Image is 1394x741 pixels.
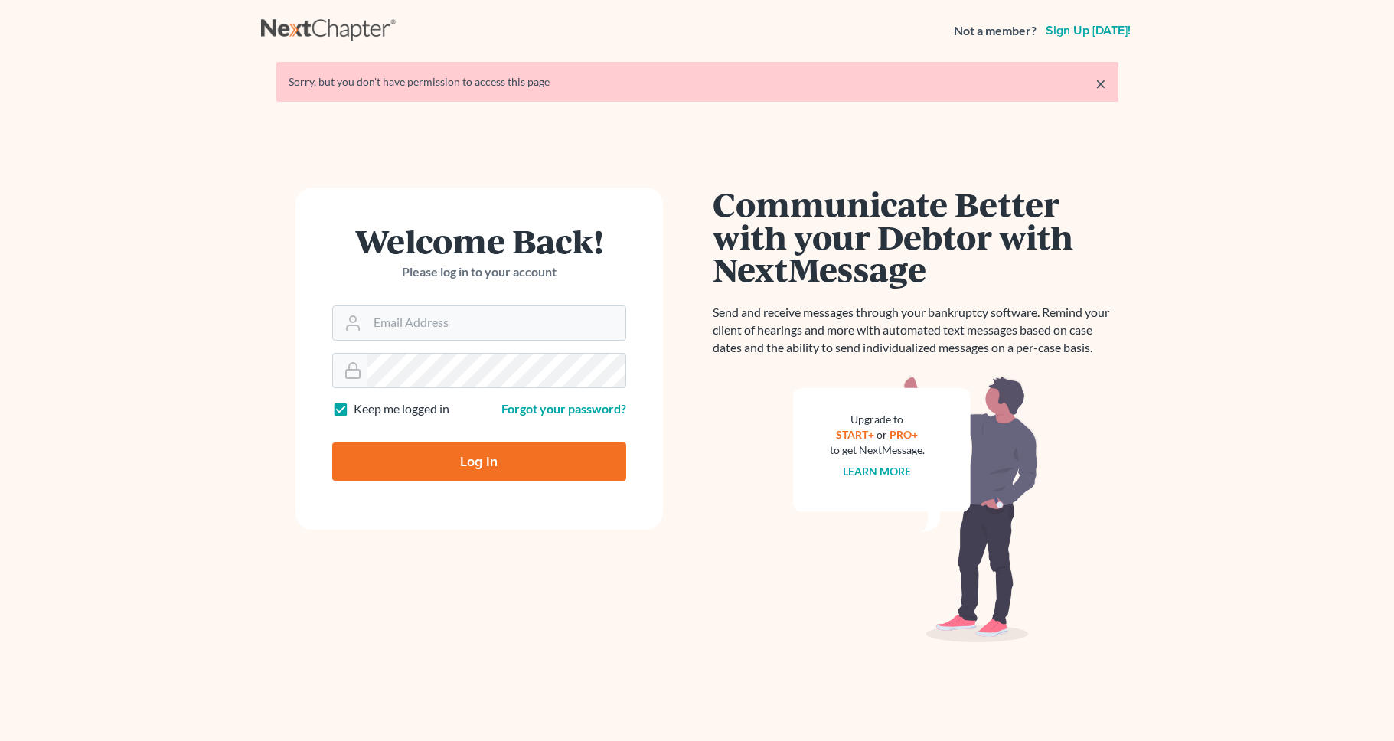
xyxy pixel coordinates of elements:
[877,428,887,441] span: or
[713,304,1118,357] p: Send and receive messages through your bankruptcy software. Remind your client of hearings and mo...
[289,74,1106,90] div: Sorry, but you don't have permission to access this page
[830,412,925,427] div: Upgrade to
[713,188,1118,286] h1: Communicate Better with your Debtor with NextMessage
[830,442,925,458] div: to get NextMessage.
[836,428,874,441] a: START+
[332,442,626,481] input: Log In
[354,400,449,418] label: Keep me logged in
[1043,24,1134,37] a: Sign up [DATE]!
[954,22,1037,40] strong: Not a member?
[843,465,911,478] a: Learn more
[332,224,626,257] h1: Welcome Back!
[890,428,918,441] a: PRO+
[367,306,625,340] input: Email Address
[501,401,626,416] a: Forgot your password?
[1095,74,1106,93] a: ×
[332,263,626,281] p: Please log in to your account
[793,375,1038,643] img: nextmessage_bg-59042aed3d76b12b5cd301f8e5b87938c9018125f34e5fa2b7a6b67550977c72.svg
